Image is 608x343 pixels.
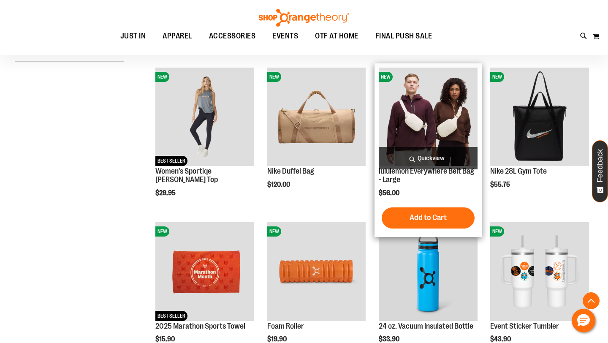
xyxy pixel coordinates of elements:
[572,309,595,332] button: Hello, have a question? Let’s chat.
[267,72,281,82] span: NEW
[258,9,350,27] img: Shop Orangetheory
[375,27,432,46] span: FINAL PUSH SALE
[267,335,288,343] span: $19.90
[267,167,314,175] a: Nike Duffel Bag
[379,68,478,168] a: lululemon Everywhere Belt Bag - LargeNEW
[490,335,512,343] span: $43.90
[264,27,307,46] a: EVENTS
[375,63,482,237] div: product
[490,322,559,330] a: Event Sticker Tumbler
[155,68,254,168] a: Women's Sportiqe Janie Tank TopNEWBEST SELLER
[155,68,254,166] img: Women's Sportiqe Janie Tank Top
[490,167,547,175] a: Nike 28L Gym Tote
[490,68,589,166] img: Nike 28L Gym Tote
[151,63,258,218] div: product
[490,222,589,321] img: OTF 40 oz. Sticker Tumbler
[267,222,366,321] img: Foam Roller
[201,27,264,46] a: ACCESSORIES
[155,322,245,330] a: 2025 Marathon Sports Towel
[490,181,511,188] span: $55.75
[410,213,447,222] span: Add to Cart
[267,226,281,237] span: NEW
[155,167,218,184] a: Women's Sportiqe [PERSON_NAME] Top
[272,27,298,46] span: EVENTS
[112,27,155,46] a: JUST IN
[155,335,176,343] span: $15.90
[379,68,478,166] img: lululemon Everywhere Belt Bag - Large
[155,222,254,321] img: 2025 Marathon Sports Towel
[155,156,187,166] span: BEST SELLER
[490,68,589,168] a: Nike 28L Gym ToteNEW
[163,27,192,46] span: APPAREL
[490,222,589,322] a: OTF 40 oz. Sticker TumblerNEW
[267,181,291,188] span: $120.00
[379,322,473,330] a: 24 oz. Vacuum Insulated Bottle
[490,226,504,237] span: NEW
[379,72,393,82] span: NEW
[379,189,401,197] span: $56.00
[155,189,177,197] span: $29.95
[379,335,401,343] span: $33.90
[267,68,366,166] img: Nike Duffel Bag
[155,226,169,237] span: NEW
[267,322,304,330] a: Foam Roller
[315,27,358,46] span: OTF AT HOME
[486,63,593,210] div: product
[155,311,187,321] span: BEST SELLER
[307,27,367,46] a: OTF AT HOME
[583,292,600,309] button: Back To Top
[379,222,478,321] img: 24 oz. Vacuum Insulated Bottle
[490,72,504,82] span: NEW
[209,27,256,46] span: ACCESSORIES
[379,167,474,184] a: lululemon Everywhere Belt Bag - Large
[155,222,254,322] a: 2025 Marathon Sports TowelNEWBEST SELLER
[267,68,366,168] a: Nike Duffel BagNEW
[596,149,604,182] span: Feedback
[120,27,146,46] span: JUST IN
[367,27,441,46] a: FINAL PUSH SALE
[267,222,366,322] a: Foam RollerNEW
[154,27,201,46] a: APPAREL
[592,140,608,202] button: Feedback - Show survey
[379,222,478,322] a: 24 oz. Vacuum Insulated BottleNEW
[382,207,475,229] button: Add to Cart
[263,63,370,210] div: product
[155,72,169,82] span: NEW
[379,147,478,169] a: Quickview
